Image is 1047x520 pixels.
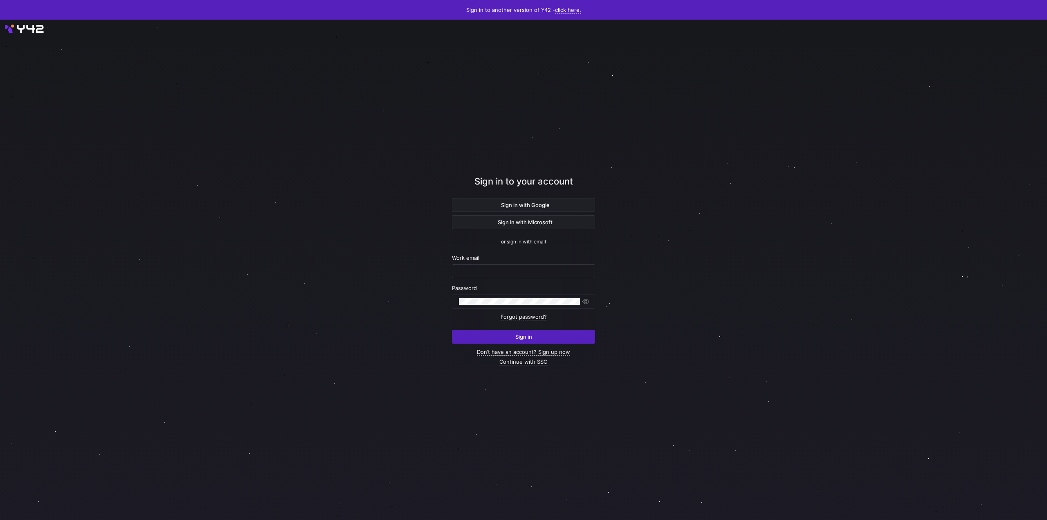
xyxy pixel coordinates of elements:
[498,202,550,208] span: Sign in with Google
[452,285,477,291] span: Password
[452,215,595,229] button: Sign in with Microsoft
[499,358,548,365] a: Continue with SSO
[494,219,553,225] span: Sign in with Microsoft
[515,333,532,340] span: Sign in
[452,175,595,198] div: Sign in to your account
[452,198,595,212] button: Sign in with Google
[452,330,595,344] button: Sign in
[452,254,479,261] span: Work email
[477,349,570,356] a: Don’t have an account? Sign up now
[555,7,581,14] a: click here.
[501,239,546,245] span: or sign in with email
[501,313,547,320] a: Forgot password?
